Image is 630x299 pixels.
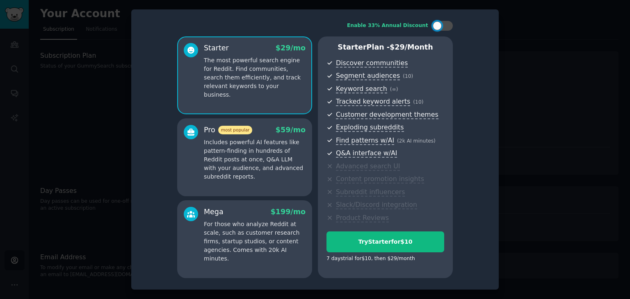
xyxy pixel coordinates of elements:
[347,22,428,29] div: Enable 33% Annual Discount
[336,136,394,145] span: Find patterns w/AI
[204,138,306,181] p: Includes powerful AI features like pattern-finding in hundreds of Reddit posts at once, Q&A LLM w...
[204,220,306,263] p: For those who analyze Reddit at scale, such as customer research firms, startup studios, or conte...
[204,207,224,217] div: Mega
[276,44,306,52] span: $ 29 /mo
[397,138,436,144] span: ( 2k AI minutes )
[336,175,424,183] span: Content promotion insights
[336,85,387,93] span: Keyword search
[276,126,306,134] span: $ 59 /mo
[326,255,415,263] div: 7 days trial for $10 , then $ 29 /month
[390,86,398,92] span: ( ∞ )
[271,208,306,216] span: $ 199 /mo
[326,231,444,252] button: TryStarterfor$10
[413,99,423,105] span: ( 10 )
[204,43,229,53] div: Starter
[204,56,306,99] p: The most powerful search engine for Reddit. Find communities, search them efficiently, and track ...
[336,214,389,222] span: Product Reviews
[204,125,252,135] div: Pro
[336,149,397,158] span: Q&A interface w/AI
[327,238,444,246] div: Try Starter for $10
[218,126,253,134] span: most popular
[336,201,417,209] span: Slack/Discord integration
[336,59,408,68] span: Discover communities
[336,162,400,171] span: Advanced search UI
[336,188,405,197] span: Subreddit influencers
[336,97,410,106] span: Tracked keyword alerts
[336,111,438,119] span: Customer development themes
[390,43,433,51] span: $ 29 /month
[326,42,444,52] p: Starter Plan -
[336,72,400,80] span: Segment audiences
[403,73,413,79] span: ( 10 )
[336,123,404,132] span: Exploding subreddits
